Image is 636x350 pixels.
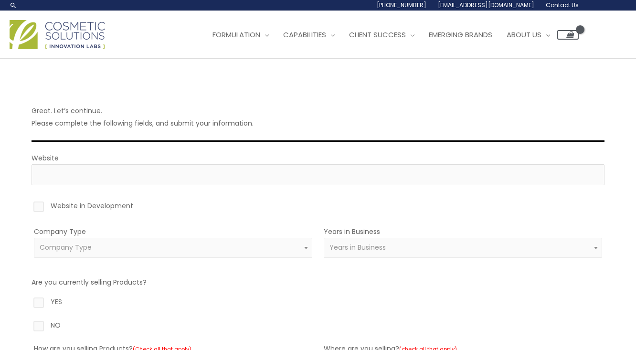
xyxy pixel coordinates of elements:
[276,21,342,49] a: Capabilities
[507,30,541,40] span: About Us
[32,200,604,216] label: Website in Development
[10,20,105,49] img: Cosmetic Solutions Logo
[324,227,380,236] label: Years in Business
[429,30,492,40] span: Emerging Brands
[32,153,59,163] label: Website
[40,243,92,252] span: Company Type
[205,21,276,49] a: Formulation
[557,30,579,40] a: View Shopping Cart, empty
[499,21,557,49] a: About Us
[198,21,579,49] nav: Site Navigation
[34,227,86,236] label: Company Type
[10,1,17,9] a: Search icon link
[377,1,426,9] span: [PHONE_NUMBER]
[329,243,386,252] span: Years in Business
[283,30,326,40] span: Capabilities
[342,21,422,49] a: Client Success
[32,319,604,335] label: NO
[212,30,260,40] span: Formulation
[32,105,604,129] p: Great. Let’s continue. Please complete the following fields, and submit your information.
[438,1,534,9] span: [EMAIL_ADDRESS][DOMAIN_NAME]
[32,296,604,312] label: YES
[422,21,499,49] a: Emerging Brands
[32,277,147,287] label: Are you currently selling Products?
[546,1,579,9] span: Contact Us
[349,30,406,40] span: Client Success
